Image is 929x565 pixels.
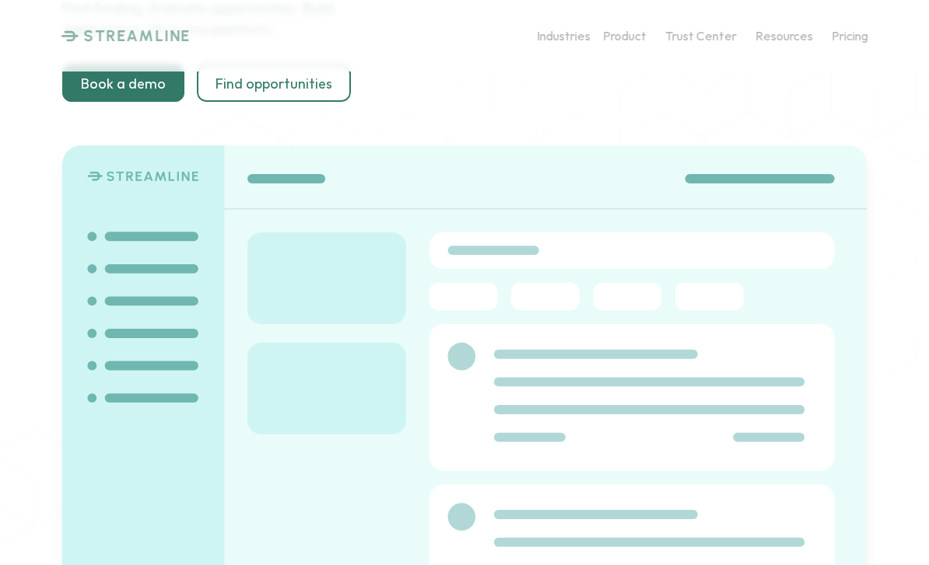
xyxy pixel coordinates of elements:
[61,26,191,45] a: STREAMLINE
[665,28,737,43] p: Trust Center
[665,23,737,50] a: Trust Center
[62,65,184,102] a: Book a demo
[603,28,647,43] p: Product
[81,75,166,92] p: Book a demo
[832,23,868,50] a: Pricing
[832,28,868,43] p: Pricing
[83,26,191,45] p: STREAMLINE
[755,23,813,50] a: Resources
[197,65,351,102] a: Find opportunities
[216,75,332,92] p: Find opportunities
[537,28,591,43] p: Industries
[755,28,813,43] p: Resources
